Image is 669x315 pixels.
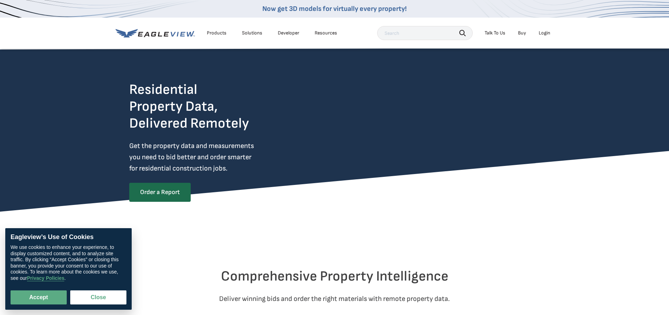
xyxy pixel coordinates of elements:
[129,183,191,202] a: Order a Report
[129,293,540,304] p: Deliver winning bids and order the right materials with remote property data.
[377,26,473,40] input: Search
[11,245,126,282] div: We use cookies to enhance your experience, to display customized content, and to analyze site tra...
[70,290,126,304] button: Close
[129,140,283,174] p: Get the property data and measurements you need to bid better and order smarter for residential c...
[129,81,249,132] h2: Residential Property Data, Delivered Remotely
[518,30,526,36] a: Buy
[278,30,299,36] a: Developer
[11,233,126,241] div: Eagleview’s Use of Cookies
[262,5,407,13] a: Now get 3D models for virtually every property!
[539,30,550,36] div: Login
[27,276,65,282] a: Privacy Policies
[11,290,67,304] button: Accept
[129,268,540,285] h2: Comprehensive Property Intelligence
[485,30,505,36] div: Talk To Us
[207,30,227,36] div: Products
[315,30,337,36] div: Resources
[242,30,262,36] div: Solutions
